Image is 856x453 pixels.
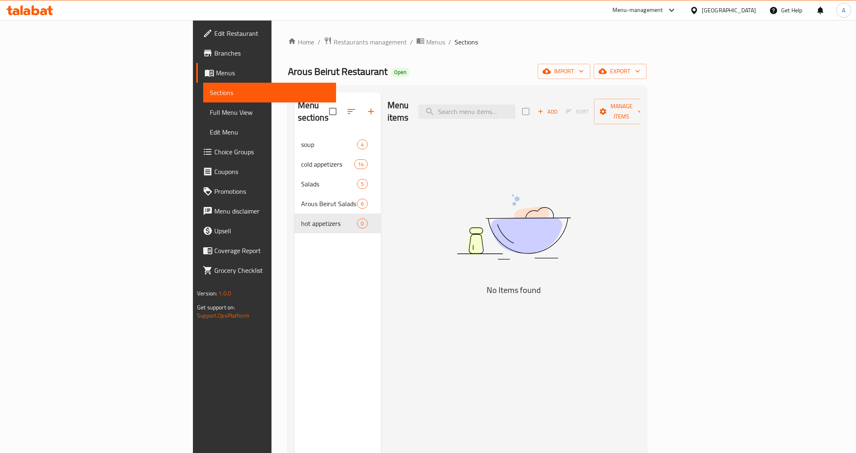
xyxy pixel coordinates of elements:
div: Salads5 [295,174,381,194]
span: hot appetizers [301,218,357,228]
a: Coupons [196,162,336,181]
input: search [418,105,515,119]
span: Sections [210,88,329,98]
a: Upsell [196,221,336,241]
div: soup4 [295,135,381,154]
div: [GEOGRAPHIC_DATA] [702,6,756,15]
a: Menus [416,37,445,47]
span: Sort sections [341,102,361,121]
span: Open [391,69,410,76]
span: Get support on: [197,302,235,313]
a: Branches [196,43,336,63]
span: import [544,66,584,77]
button: Manage items [594,99,649,124]
span: Upsell [214,226,329,236]
span: 14 [355,160,367,168]
span: Edit Menu [210,127,329,137]
div: Menu-management [612,5,663,15]
div: hot appetizers0 [295,214,381,233]
span: Promotions [214,186,329,196]
span: Version: [197,288,217,299]
button: import [538,64,590,79]
div: items [357,139,367,149]
div: Arous Beirut Salads6 [295,194,381,214]
button: Add section [361,102,381,121]
span: 1.0.0 [218,288,231,299]
a: Support.OpsPlatform [197,310,249,321]
div: items [354,159,367,169]
nav: Menu sections [295,131,381,237]
span: cold appetizers [301,159,355,169]
span: 4 [357,141,367,149]
h2: Menu items [387,99,409,124]
a: Menus [196,63,336,83]
span: Branches [214,48,329,58]
span: soup [301,139,357,149]
span: Coverage Report [214,246,329,256]
nav: breadcrumb [288,37,647,47]
div: items [357,179,367,189]
button: Add [534,105,561,118]
span: Menu disclaimer [214,206,329,216]
button: export [594,64,647,79]
img: dish.svg [411,172,617,281]
span: Coupons [214,167,329,177]
a: Promotions [196,181,336,201]
span: Sort items [561,105,594,118]
span: Full Menu View [210,107,329,117]
li: / [410,37,413,47]
a: Menu disclaimer [196,201,336,221]
a: Edit Restaurant [196,23,336,43]
span: Edit Restaurant [214,28,329,38]
span: Grocery Checklist [214,265,329,275]
span: Add item [534,105,561,118]
a: Edit Menu [203,122,336,142]
span: 6 [357,200,367,208]
span: Choice Groups [214,147,329,157]
span: 5 [357,180,367,188]
span: A [842,6,845,15]
a: Sections [203,83,336,102]
a: Restaurants management [324,37,407,47]
span: Menus [216,68,329,78]
a: Choice Groups [196,142,336,162]
span: Restaurants management [334,37,407,47]
a: Full Menu View [203,102,336,122]
div: Open [391,67,410,77]
a: Grocery Checklist [196,260,336,280]
span: 0 [357,220,367,228]
li: / [448,37,451,47]
span: Arous Beirut Salads [301,199,357,209]
span: Menus [426,37,445,47]
span: Arous Beirut Restaurant [288,62,387,81]
span: Salads [301,179,357,189]
span: Sections [455,37,478,47]
div: cold appetizers14 [295,154,381,174]
span: Manage items [601,101,643,122]
span: export [600,66,640,77]
a: Coverage Report [196,241,336,260]
h5: No Items found [411,283,617,297]
span: Add [536,107,559,116]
